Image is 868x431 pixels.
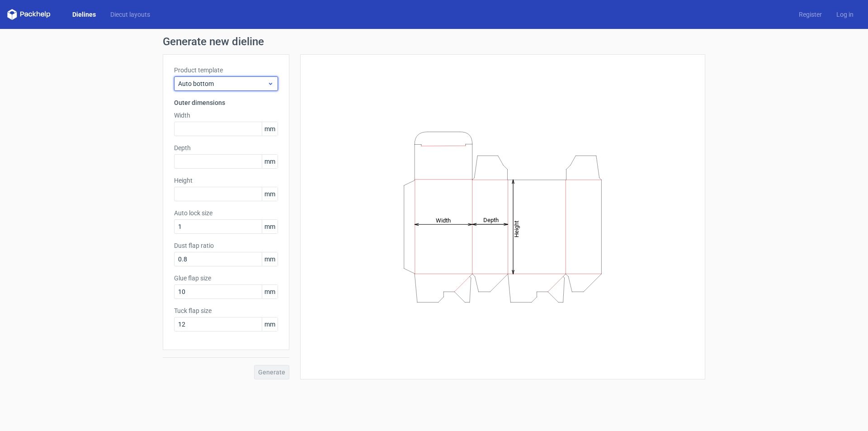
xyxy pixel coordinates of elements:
[174,176,278,185] label: Height
[174,66,278,75] label: Product template
[174,241,278,250] label: Dust flap ratio
[262,252,278,266] span: mm
[174,143,278,152] label: Depth
[792,10,829,19] a: Register
[174,111,278,120] label: Width
[174,208,278,218] label: Auto lock size
[262,285,278,298] span: mm
[262,187,278,201] span: mm
[262,122,278,136] span: mm
[436,217,451,223] tspan: Width
[829,10,861,19] a: Log in
[103,10,157,19] a: Diecut layouts
[513,220,520,237] tspan: Height
[163,36,705,47] h1: Generate new dieline
[174,306,278,315] label: Tuck flap size
[174,98,278,107] h3: Outer dimensions
[262,155,278,168] span: mm
[65,10,103,19] a: Dielines
[178,79,267,88] span: Auto bottom
[174,274,278,283] label: Glue flap size
[262,317,278,331] span: mm
[262,220,278,233] span: mm
[483,217,499,223] tspan: Depth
